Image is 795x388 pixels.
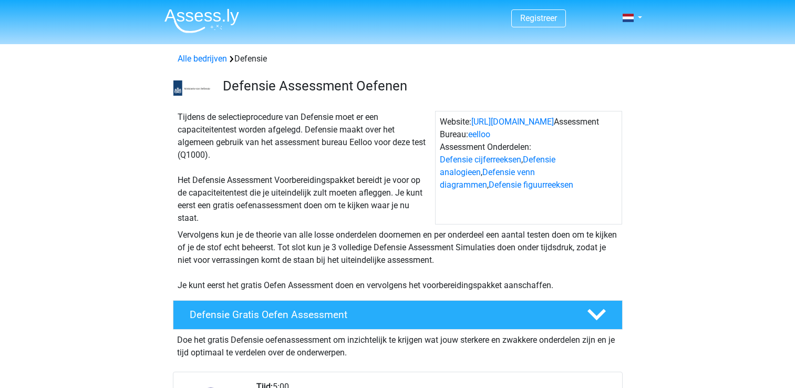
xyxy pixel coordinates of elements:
a: Defensie Gratis Oefen Assessment [169,300,627,330]
h4: Defensie Gratis Oefen Assessment [190,309,570,321]
img: Assessly [164,8,239,33]
a: Registreer [520,13,557,23]
a: Defensie venn diagrammen [440,167,535,190]
a: Alle bedrijven [178,54,227,64]
a: Defensie cijferreeksen [440,155,521,165]
a: eelloo [468,129,490,139]
div: Tijdens de selectieprocedure van Defensie moet er een capaciteitentest worden afgelegd. Defensie ... [173,111,435,224]
div: Vervolgens kun je de theorie van alle losse onderdelen doornemen en per onderdeel een aantal test... [173,229,622,292]
h3: Defensie Assessment Oefenen [223,78,614,94]
a: Defensie figuurreeksen [489,180,573,190]
div: Defensie [173,53,622,65]
div: Website: Assessment Bureau: Assessment Onderdelen: , , , [435,111,622,224]
a: [URL][DOMAIN_NAME] [471,117,554,127]
div: Doe het gratis Defensie oefenassessment om inzichtelijk te krijgen wat jouw sterkere en zwakkere ... [173,330,623,359]
a: Defensie analogieen [440,155,555,177]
